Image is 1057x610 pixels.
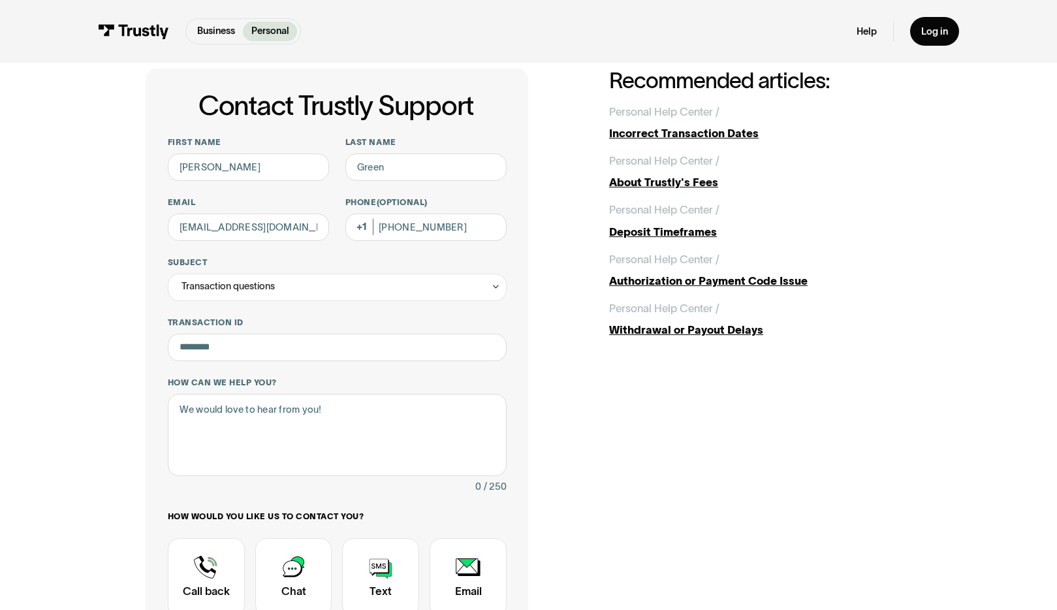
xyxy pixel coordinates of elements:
p: Personal [251,24,289,39]
a: Help [857,25,877,38]
input: Alex [168,153,329,181]
div: Incorrect Transaction Dates [609,125,911,142]
label: How can we help you? [168,377,507,389]
div: Transaction questions [181,278,275,295]
h1: Contact Trustly Support [165,90,507,120]
label: Subject [168,257,507,268]
input: alex@mail.com [168,214,329,241]
div: Log in [921,25,948,38]
label: First name [168,137,329,148]
label: Last name [345,137,507,148]
div: Personal Help Center / [609,153,719,169]
label: Phone [345,197,507,208]
label: How would you like us to contact you? [168,511,507,522]
div: About Trustly's Fees [609,174,911,191]
div: Personal Help Center / [609,104,719,120]
a: Personal Help Center /About Trustly's Fees [609,153,911,191]
img: Trustly Logo [98,24,169,39]
a: Personal Help Center /Authorization or Payment Code Issue [609,251,911,290]
div: 0 [475,479,481,495]
a: Personal Help Center /Incorrect Transaction Dates [609,104,911,142]
input: (555) 555-5555 [345,214,507,241]
input: Howard [345,153,507,181]
a: Log in [910,17,958,46]
div: Deposit Timeframes [609,224,911,240]
label: Transaction ID [168,317,507,329]
h2: Recommended articles: [609,69,911,93]
div: Personal Help Center / [609,202,719,218]
div: Personal Help Center / [609,251,719,268]
p: Business [197,24,235,39]
a: Personal Help Center /Deposit Timeframes [609,202,911,240]
span: (Optional) [377,198,428,207]
a: Personal [243,22,297,41]
div: Withdrawal or Payout Delays [609,322,911,338]
a: Business [189,22,243,41]
div: Authorization or Payment Code Issue [609,273,911,289]
a: Personal Help Center /Withdrawal or Payout Delays [609,300,911,339]
div: Personal Help Center / [609,300,719,317]
label: Email [168,197,329,208]
div: Transaction questions [168,274,507,301]
div: / 250 [484,479,507,495]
